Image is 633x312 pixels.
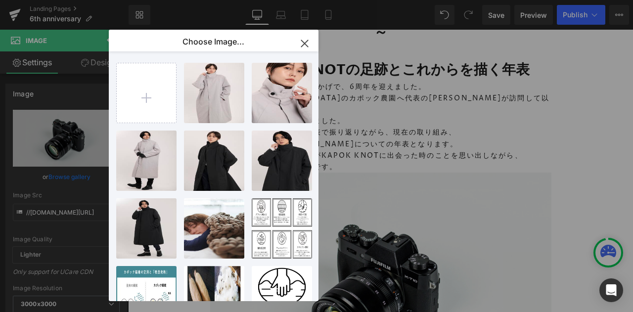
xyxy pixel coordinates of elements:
p: 様々なビッグニュースがありました。 [82,86,423,97]
h1: ①KAPOK KNOTの足跡とこれからを描く年表 [82,29,423,51]
p: 初めての試みですので、皆様がKAPOK KNOTに出会った時のことを思い出しながら、 [82,120,423,132]
p: 向かっていただけますと幸いです。 [82,132,423,143]
div: Open Intercom Messenger [599,278,623,302]
p: Choose Image... [182,37,244,46]
p: それらの過去のニュースも年表で振り返りながら、現在の取り組み、 [82,97,423,108]
p: KAPOK JAPANは皆さまのおかげで、6周年を迎えました。 [82,51,423,63]
p: そして皆さんと描く[PERSON_NAME]についての年表となります。 [82,109,423,120]
p: [DATE]に[GEOGRAPHIC_DATA]のカポック農園へ代表の[PERSON_NAME]が訪問して以来、 [82,63,423,86]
